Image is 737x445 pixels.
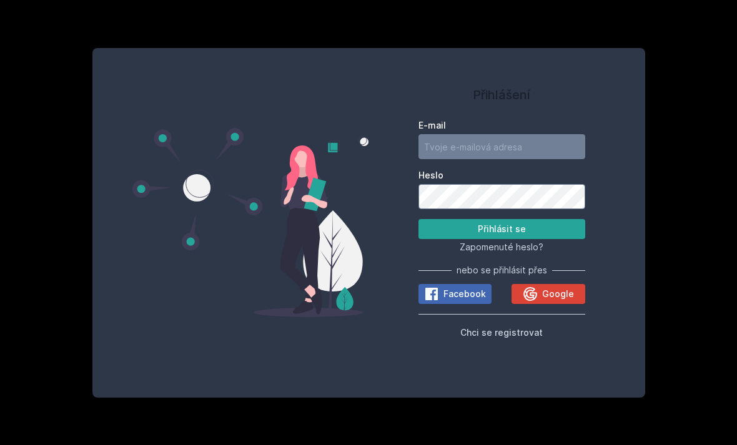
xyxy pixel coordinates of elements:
[418,86,585,104] h1: Přihlášení
[512,284,585,304] button: Google
[418,119,585,132] label: E-mail
[460,327,543,338] span: Chci se registrovat
[418,284,492,304] button: Facebook
[460,242,543,252] span: Zapomenuté heslo?
[443,288,486,300] span: Facebook
[542,288,574,300] span: Google
[460,325,543,340] button: Chci se registrovat
[418,169,585,182] label: Heslo
[457,264,547,276] span: nebo se přihlásit přes
[418,134,585,159] input: Tvoje e-mailová adresa
[418,219,585,239] button: Přihlásit se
